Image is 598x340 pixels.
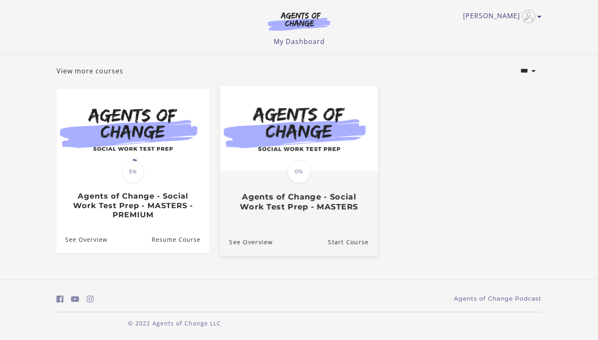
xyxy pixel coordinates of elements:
[220,228,273,255] a: Agents of Change - Social Work Test Prep - MASTERS: See Overview
[287,160,311,183] span: 0%
[152,226,209,253] a: Agents of Change - Social Work Test Prep - MASTERS - PREMIUM: Resume Course
[65,192,200,220] h3: Agents of Change - Social Work Test Prep - MASTERS - PREMIUM
[56,66,123,76] a: View more courses
[274,37,325,46] a: My Dashboard
[454,294,542,303] a: Agents of Change Podcast
[56,319,292,328] p: © 2022 Agents of Change LLC
[229,192,369,211] h3: Agents of Change - Social Work Test Prep - MASTERS
[71,293,79,305] a: https://www.youtube.com/c/AgentsofChangeTestPrepbyMeaganMitchell (Open in a new window)
[87,295,94,303] i: https://www.instagram.com/agentsofchangeprep/ (Open in a new window)
[87,293,94,305] a: https://www.instagram.com/agentsofchangeprep/ (Open in a new window)
[259,12,339,31] img: Agents of Change Logo
[71,295,79,303] i: https://www.youtube.com/c/AgentsofChangeTestPrepbyMeaganMitchell (Open in a new window)
[56,226,108,253] a: Agents of Change - Social Work Test Prep - MASTERS - PREMIUM: See Overview
[463,10,537,23] a: Toggle menu
[328,228,378,255] a: Agents of Change - Social Work Test Prep - MASTERS: Resume Course
[56,293,64,305] a: https://www.facebook.com/groups/aswbtestprep (Open in a new window)
[122,160,144,183] span: 5%
[56,295,64,303] i: https://www.facebook.com/groups/aswbtestprep (Open in a new window)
